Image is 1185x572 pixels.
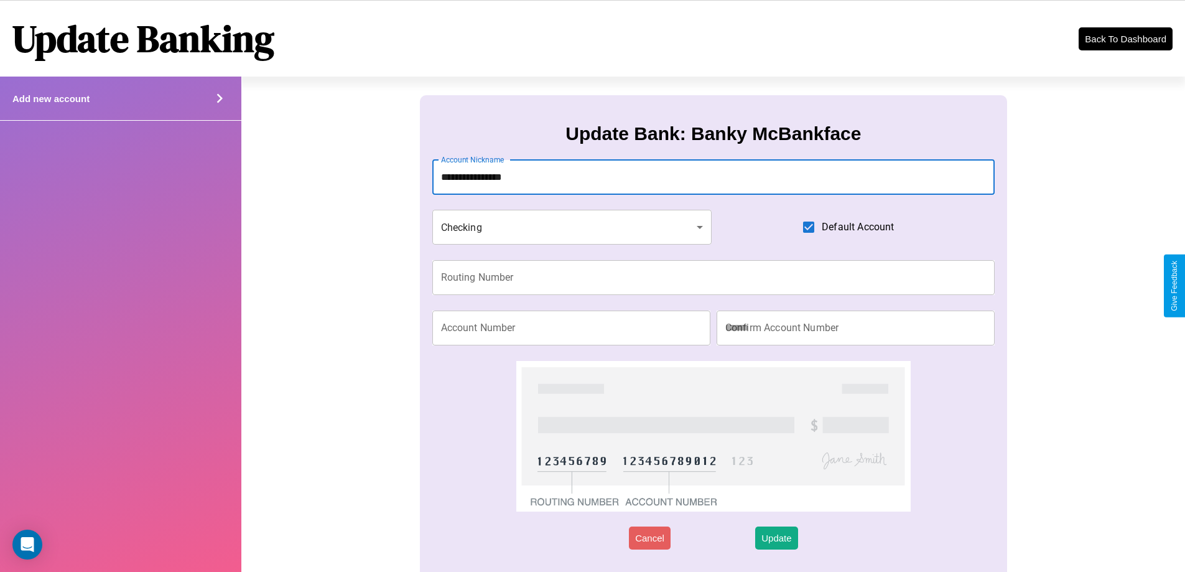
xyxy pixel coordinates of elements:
button: Update [755,527,797,550]
div: Open Intercom Messenger [12,530,42,560]
img: check [516,361,910,512]
button: Cancel [629,527,671,550]
span: Default Account [822,220,894,235]
div: Give Feedback [1170,261,1179,311]
label: Account Nickname [441,154,504,165]
h4: Add new account [12,93,90,104]
button: Back To Dashboard [1079,27,1173,50]
h3: Update Bank: Banky McBankface [565,123,861,144]
div: Checking [432,210,712,245]
h1: Update Banking [12,13,274,64]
